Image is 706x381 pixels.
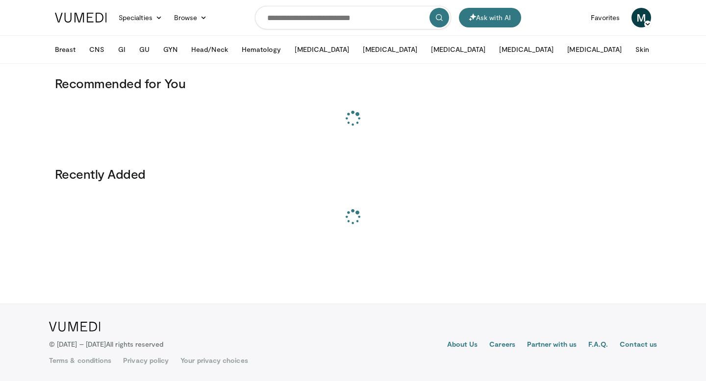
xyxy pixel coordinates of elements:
[49,339,164,349] p: © [DATE] – [DATE]
[255,6,451,29] input: Search topics, interventions
[123,356,169,365] a: Privacy policy
[527,339,577,351] a: Partner with us
[133,40,155,59] button: GU
[425,40,491,59] button: [MEDICAL_DATA]
[55,166,651,182] h3: Recently Added
[83,40,110,59] button: CNS
[357,40,423,59] button: [MEDICAL_DATA]
[49,356,111,365] a: Terms & conditions
[459,8,521,27] button: Ask with AI
[236,40,287,59] button: Hematology
[113,8,168,27] a: Specialties
[489,339,515,351] a: Careers
[49,322,101,332] img: VuMedi Logo
[289,40,355,59] button: [MEDICAL_DATA]
[447,339,478,351] a: About Us
[55,13,107,23] img: VuMedi Logo
[168,8,213,27] a: Browse
[588,339,608,351] a: F.A.Q.
[112,40,131,59] button: GI
[631,8,651,27] a: M
[493,40,559,59] button: [MEDICAL_DATA]
[185,40,234,59] button: Head/Neck
[180,356,248,365] a: Your privacy choices
[585,8,626,27] a: Favorites
[106,340,163,348] span: All rights reserved
[561,40,628,59] button: [MEDICAL_DATA]
[620,339,657,351] a: Contact us
[49,40,81,59] button: Breast
[630,40,655,59] button: Skin
[157,40,183,59] button: GYN
[55,75,651,91] h3: Recommended for You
